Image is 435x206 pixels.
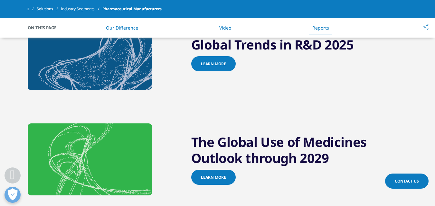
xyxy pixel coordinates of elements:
span: Pharmaceutical Manufacturers [102,3,162,15]
span: On This Page [28,24,63,31]
h2: The Global Use of Medicines Outlook through 2029 [191,134,408,170]
a: Our Difference [106,25,138,31]
a: Reports [312,25,329,31]
a: Solutions [37,3,61,15]
span: Learn more [201,175,226,180]
a: Industry Segments [61,3,102,15]
h2: Global Trends in R&D 2025 [191,37,408,56]
a: Learn more [191,56,236,71]
a: Video [219,25,231,31]
span: Learn more [201,61,226,67]
a: Learn more [191,170,236,185]
button: Abrir preferencias [5,187,21,203]
span: Contact Us [395,178,419,184]
a: Contact Us [385,174,429,189]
